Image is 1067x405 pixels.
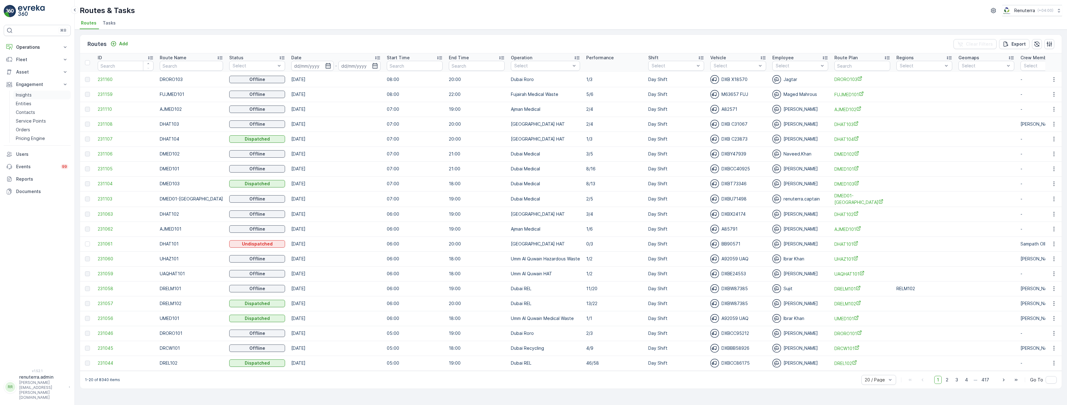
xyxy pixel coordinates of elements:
div: [PERSON_NAME] [772,135,828,143]
p: Offline [249,345,265,351]
p: Offline [249,271,265,277]
p: Dispatched [245,300,270,307]
p: Dispatched [245,360,270,366]
img: svg%3e [772,164,781,173]
span: DMED01-[GEOGRAPHIC_DATA] [834,193,890,205]
a: Pricing Engine [13,134,71,143]
p: Day Shift [648,76,704,83]
span: Tasks [103,20,116,26]
td: [DATE] [288,266,384,281]
span: 231107 [98,136,154,142]
p: Offline [249,211,265,217]
p: Geomaps [958,55,979,61]
img: svg%3e [710,105,719,114]
div: Jagtar [772,75,828,84]
p: [PERSON_NAME] [1020,121,1055,127]
div: Maged Mahrous [772,90,828,99]
p: renuterra.admin [19,374,66,380]
p: DHAT104 [160,136,223,142]
p: Regions [896,55,914,61]
td: [DATE] [288,72,384,87]
span: 231106 [98,151,154,157]
button: Dispatched [229,135,285,143]
p: Reports [16,176,68,182]
img: svg%3e [710,195,719,203]
td: [DATE] [288,356,384,371]
span: AJMED101 [834,226,890,232]
p: Offline [249,166,265,172]
div: [PERSON_NAME] [772,105,828,114]
a: 231108 [98,121,154,127]
p: 08:00 [387,76,443,83]
p: Select [652,63,694,69]
p: Offline [249,106,265,112]
p: Date [291,55,301,61]
a: 231062 [98,226,154,232]
p: [GEOGRAPHIC_DATA] HAT [511,136,580,142]
button: Engagement [4,78,71,91]
button: RRrenuterra.admin[PERSON_NAME][EMAIL_ADDRESS][PERSON_NAME][DOMAIN_NAME] [4,374,71,400]
td: [DATE] [288,176,384,191]
p: ID [98,55,102,61]
span: AJMED102 [834,106,890,113]
img: svg%3e [772,359,781,367]
img: Screenshot_2024-07-26_at_13.33.01.png [1002,7,1012,14]
img: svg%3e [710,75,719,84]
a: 231110 [98,106,154,112]
td: [DATE] [288,236,384,251]
p: Dispatched [245,315,270,322]
p: Export [1011,41,1026,47]
img: svg%3e [710,254,719,263]
p: 99 [62,164,67,169]
p: 20:00 [449,76,505,83]
a: 231058 [98,286,154,292]
img: logo_light-DOdMpM7g.png [18,5,45,17]
div: Toggle Row Selected [85,107,90,112]
a: DRORO101 [834,330,890,337]
p: 07:00 [387,121,443,127]
img: logo [4,5,16,17]
img: svg%3e [772,195,781,203]
input: Search [98,61,154,71]
img: svg%3e [710,164,719,173]
a: 231105 [98,166,154,172]
img: svg%3e [772,299,781,308]
p: Dubai Roro [511,76,580,83]
a: 231103 [98,196,154,202]
span: 231060 [98,256,154,262]
img: svg%3e [710,90,719,99]
a: 231057 [98,300,154,307]
a: 231159 [98,91,154,97]
a: Users [4,148,71,160]
p: 20:00 [449,121,505,127]
td: [DATE] [288,281,384,296]
img: svg%3e [710,225,719,233]
span: 4 [962,376,971,384]
p: Contacts [16,109,35,115]
a: DRORO103 [834,76,890,83]
p: [PERSON_NAME][EMAIL_ADDRESS][PERSON_NAME][DOMAIN_NAME] [19,380,66,400]
a: Reports [4,173,71,185]
input: dd/mm/yyyy [338,61,381,71]
p: Users [16,151,68,157]
p: 1/3 [586,76,642,83]
a: 231061 [98,241,154,247]
span: DMED101 [834,166,890,172]
td: [DATE] [288,191,384,207]
a: DMED103 [834,181,890,187]
button: Clear Filters [953,39,997,49]
div: Toggle Row Selected [85,77,90,82]
img: svg%3e [710,240,719,248]
p: ... [974,376,977,384]
a: 231104 [98,181,154,187]
td: [DATE] [288,87,384,102]
td: [DATE] [288,146,384,161]
p: Offline [249,286,265,292]
p: Status [229,55,243,61]
a: 231063 [98,211,154,217]
span: DHAT103 [834,121,890,128]
span: DRCW101 [834,345,890,352]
